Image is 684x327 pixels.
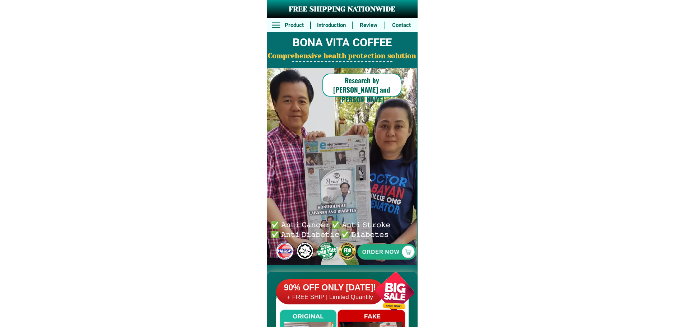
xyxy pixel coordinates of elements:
h3: FREE SHIPPING NATIONWIDE [267,4,418,15]
h6: Research by [PERSON_NAME] and [PERSON_NAME] [322,75,401,104]
h6: Product [282,21,306,29]
h6: 90% OFF ONLY [DATE]! [276,282,384,293]
h6: Introduction [315,21,348,29]
h2: BONA VITA COFFEE [267,34,418,51]
h2: Comprehensive health protection solution [267,51,418,61]
h6: Review [357,21,381,29]
h6: Contact [389,21,414,29]
h6: ✅ 𝙰𝚗𝚝𝚒 𝙲𝚊𝚗𝚌𝚎𝚛 ✅ 𝙰𝚗𝚝𝚒 𝚂𝚝𝚛𝚘𝚔𝚎 ✅ 𝙰𝚗𝚝𝚒 𝙳𝚒𝚊𝚋𝚎𝚝𝚒𝚌 ✅ 𝙳𝚒𝚊𝚋𝚎𝚝𝚎𝚜 [271,219,394,238]
h6: + FREE SHIP | Limited Quantily [276,293,384,301]
h2: FAKE VS ORIGINAL [267,277,418,296]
